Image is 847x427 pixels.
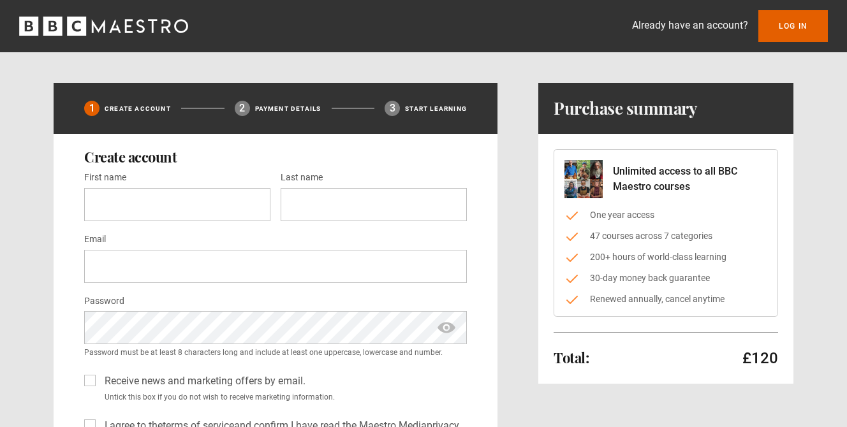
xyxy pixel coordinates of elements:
[564,229,767,243] li: 47 courses across 7 categories
[758,10,828,42] a: Log In
[405,104,467,113] p: Start learning
[385,101,400,116] div: 3
[564,208,767,222] li: One year access
[84,347,467,358] small: Password must be at least 8 characters long and include at least one uppercase, lowercase and num...
[281,170,323,185] label: Last name
[84,170,126,185] label: First name
[255,104,321,113] p: Payment details
[84,149,467,164] h2: Create account
[564,271,767,285] li: 30-day money back guarantee
[105,104,171,113] p: Create Account
[99,391,467,403] small: Untick this box if you do not wish to receive marketing information.
[564,250,767,264] li: 200+ hours of world-class learning
[742,348,778,368] p: £120
[632,18,748,33] p: Already have an account?
[84,101,99,116] div: 1
[235,101,250,116] div: 2
[554,350,589,365] h2: Total:
[564,293,767,306] li: Renewed annually, cancel anytime
[554,98,697,119] h1: Purchase summary
[613,164,767,194] p: Unlimited access to all BBC Maestro courses
[84,232,106,247] label: Email
[99,373,306,389] label: Receive news and marketing offers by email.
[436,311,457,344] span: show password
[84,294,124,309] label: Password
[19,17,188,36] svg: BBC Maestro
